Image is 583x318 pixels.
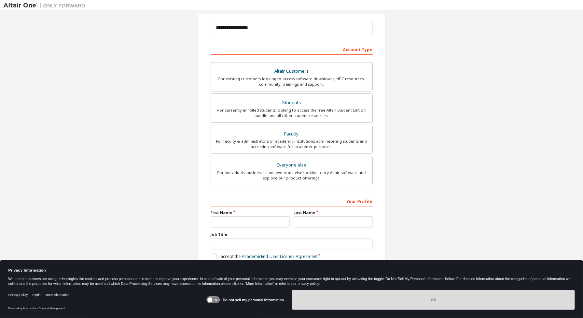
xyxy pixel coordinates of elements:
[211,44,373,55] div: Account Type
[211,196,373,206] div: Your Profile
[215,160,368,170] div: Everyone else
[215,139,368,149] div: For faculty & administrators of academic institutions administering students and accessing softwa...
[215,170,368,181] div: For individuals, businesses and everyone else looking to try Altair software and explore our prod...
[215,129,368,139] div: Faculty
[215,76,368,87] div: For existing customers looking to access software downloads, HPC resources, community, trainings ...
[294,210,373,215] label: Last Name
[211,232,373,237] label: Job Title
[211,254,318,259] label: I accept the
[215,107,368,118] div: For currently enrolled students looking to access the free Altair Student Edition bundle and all ...
[211,210,290,215] label: First Name
[215,67,368,76] div: Altair Customers
[215,98,368,107] div: Students
[242,254,318,259] a: Academic End-User License Agreement
[3,2,89,9] img: Altair One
